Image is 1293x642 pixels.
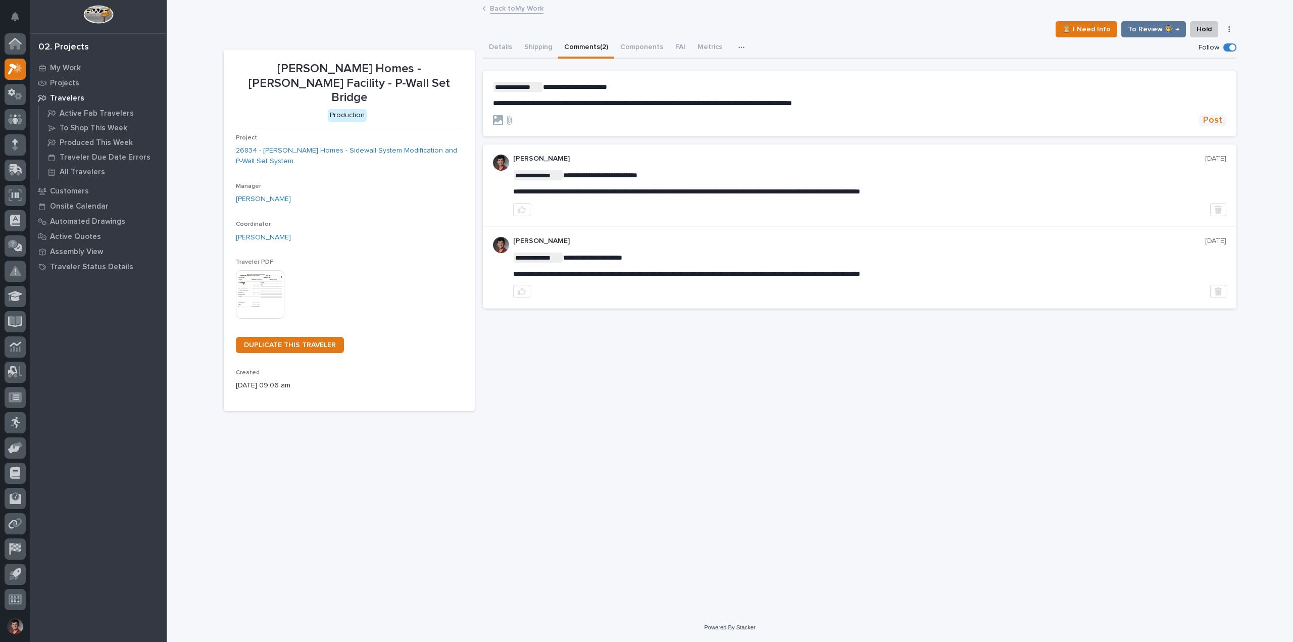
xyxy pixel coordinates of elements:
button: Metrics [691,37,728,59]
button: Notifications [5,6,26,27]
a: Active Quotes [30,229,167,244]
p: All Travelers [60,168,105,177]
span: Traveler PDF [236,259,273,265]
p: [DATE] [1205,155,1226,163]
a: Produced This Week [39,135,167,150]
button: Comments (2) [558,37,614,59]
button: Delete post [1210,285,1226,298]
p: [PERSON_NAME] Homes - [PERSON_NAME] Facility - P-Wall Set Bridge [236,62,463,105]
p: [DATE] 09:06 am [236,380,463,391]
p: Active Fab Travelers [60,109,134,118]
button: users-avatar [5,616,26,637]
span: ⏳ I Need Info [1062,23,1111,35]
span: Coordinator [236,221,271,227]
a: Onsite Calendar [30,199,167,214]
p: My Work [50,64,81,73]
span: Hold [1197,23,1212,35]
span: Post [1203,115,1222,126]
a: Active Fab Travelers [39,106,167,120]
span: Project [236,135,257,141]
a: To Shop This Week [39,121,167,135]
a: My Work [30,60,167,75]
button: Delete post [1210,203,1226,216]
p: Onsite Calendar [50,202,109,211]
p: Traveler Status Details [50,263,133,272]
a: Automated Drawings [30,214,167,229]
a: Traveler Due Date Errors [39,150,167,164]
span: DUPLICATE THIS TRAVELER [244,341,336,349]
p: To Shop This Week [60,124,127,133]
button: like this post [513,285,530,298]
span: To Review 👨‍🏭 → [1128,23,1179,35]
p: [PERSON_NAME] [513,237,1205,245]
a: Back toMy Work [490,2,543,14]
p: Produced This Week [60,138,133,147]
a: Traveler Status Details [30,259,167,274]
div: Notifications [13,12,26,28]
button: FAI [669,37,691,59]
button: Shipping [518,37,558,59]
span: Created [236,370,260,376]
button: To Review 👨‍🏭 → [1121,21,1186,37]
img: ROij9lOReuV7WqYxWfnW [493,237,509,253]
img: Workspace Logo [83,5,113,24]
a: Projects [30,75,167,90]
button: Hold [1190,21,1218,37]
a: [PERSON_NAME] [236,232,291,243]
a: Powered By Stacker [704,624,755,630]
button: Post [1199,115,1226,126]
div: Production [328,109,367,122]
a: 26834 - [PERSON_NAME] Homes - Sidewall System Modification and P-Wall Set System [236,145,463,167]
button: like this post [513,203,530,216]
p: Automated Drawings [50,217,125,226]
p: Assembly View [50,248,103,257]
a: Customers [30,183,167,199]
p: Projects [50,79,79,88]
a: Assembly View [30,244,167,259]
p: Travelers [50,94,84,103]
button: Details [483,37,518,59]
a: [PERSON_NAME] [236,194,291,205]
span: Manager [236,183,261,189]
p: [DATE] [1205,237,1226,245]
button: ⏳ I Need Info [1056,21,1117,37]
p: Traveler Due Date Errors [60,153,151,162]
a: DUPLICATE THIS TRAVELER [236,337,344,353]
a: All Travelers [39,165,167,179]
a: Travelers [30,90,167,106]
img: ROij9lOReuV7WqYxWfnW [493,155,509,171]
p: Active Quotes [50,232,101,241]
p: Customers [50,187,89,196]
button: Components [614,37,669,59]
div: 02. Projects [38,42,89,53]
p: Follow [1199,43,1219,52]
p: [PERSON_NAME] [513,155,1205,163]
